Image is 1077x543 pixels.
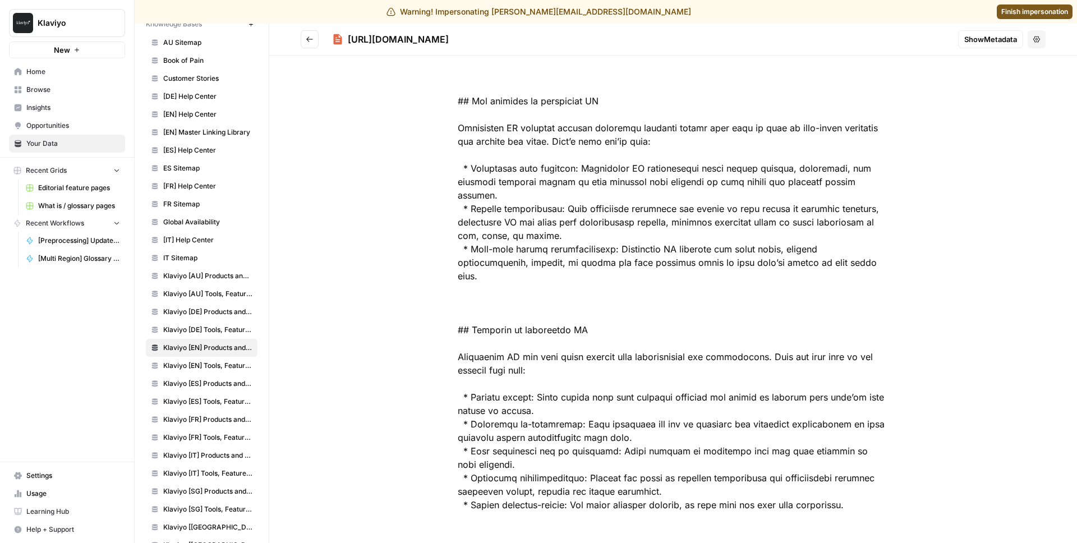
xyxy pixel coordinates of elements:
span: Book of Pain [163,56,252,66]
a: Klaviyo [SG] Tools, Features, Marketing Resources, Glossary, Blogs [146,500,257,518]
span: Recent Grids [26,165,67,176]
span: FR Sitemap [163,199,252,209]
span: Klaviyo [38,17,105,29]
a: Settings [9,467,125,485]
a: Klaviyo [DE] Tools, Features, Marketing Resources, Glossary, Blogs [146,321,257,339]
span: IT Sitemap [163,253,252,263]
a: Klaviyo [EN] Tools, Features, Marketing Resources, Glossary, Blogs [146,357,257,375]
span: Klaviyo [IT] Tools, Features, Marketing Resources, Glossary, Blogs [163,468,252,478]
a: Klaviyo [FR] Products and Solutions [146,411,257,429]
a: [FR] Help Center [146,177,257,195]
a: Customer Stories [146,70,257,88]
span: Global Availability [163,217,252,227]
span: Klaviyo [FR] Products and Solutions [163,415,252,425]
button: Recent Workflows [9,215,125,232]
span: [EN] Help Center [163,109,252,119]
a: Home [9,63,125,81]
div: Warning! Impersonating [PERSON_NAME][EMAIL_ADDRESS][DOMAIN_NAME] [386,6,691,17]
span: Klaviyo [ES] Tools, Features, Marketing Resources, Glossary, Blogs [163,397,252,407]
a: What is / glossary pages [21,197,125,215]
a: Opportunities [9,117,125,135]
a: [EN] Help Center [146,105,257,123]
span: Klaviyo [EN] Products and Solutions [163,343,252,353]
span: [IT] Help Center [163,235,252,245]
a: Klaviyo [ES] Tools, Features, Marketing Resources, Glossary, Blogs [146,393,257,411]
a: [IT] Help Center [146,231,257,249]
a: Book of Pain [146,52,257,70]
img: Klaviyo Logo [13,13,33,33]
span: Settings [26,471,120,481]
span: Your Data [26,139,120,149]
button: Go back [301,30,319,48]
span: Klaviyo [DE] Products and Solutions [163,307,252,317]
button: New [9,42,125,58]
a: Finish impersonation [997,4,1073,19]
div: [URL][DOMAIN_NAME] [348,33,449,46]
span: [Preprocessing] Update SSOT [38,236,120,246]
span: Editorial feature pages [38,183,120,193]
button: Recent Grids [9,162,125,179]
a: Browse [9,81,125,99]
span: Klaviyo [FR] Tools, Features, Marketing Resources, Glossary, Blogs [163,432,252,443]
span: [FR] Help Center [163,181,252,191]
a: Klaviyo [AU] Tools, Features, Marketing Resources, Glossary, Blogs [146,285,257,303]
button: Help + Support [9,521,125,539]
span: Learning Hub [26,507,120,517]
a: Klaviyo [SG] Products and Solutions [146,482,257,500]
span: Home [26,67,120,77]
a: Your Data [9,135,125,153]
span: Usage [26,489,120,499]
span: Klaviyo [EN] Tools, Features, Marketing Resources, Glossary, Blogs [163,361,252,371]
a: [DE] Help Center [146,88,257,105]
a: [ES] Help Center [146,141,257,159]
a: IT Sitemap [146,249,257,267]
a: Klaviyo [EN] Products and Solutions [146,339,257,357]
a: [EN] Master Linking Library [146,123,257,141]
a: Klaviyo [DE] Products and Solutions [146,303,257,321]
a: Usage [9,485,125,503]
span: Knowledge Bases [146,19,202,29]
a: Editorial feature pages [21,179,125,197]
span: Help + Support [26,524,120,535]
span: What is / glossary pages [38,201,120,211]
span: Klaviyo [[GEOGRAPHIC_DATA]] Products and Solutions [163,522,252,532]
button: Workspace: Klaviyo [9,9,125,37]
span: Opportunities [26,121,120,131]
span: [EN] Master Linking Library [163,127,252,137]
a: Insights [9,99,125,117]
a: Klaviyo [[GEOGRAPHIC_DATA]] Products and Solutions [146,518,257,536]
span: Klaviyo [DE] Tools, Features, Marketing Resources, Glossary, Blogs [163,325,252,335]
a: Global Availability [146,213,257,231]
a: Klaviyo [IT] Products and Solutions [146,447,257,464]
a: Klaviyo [AU] Products and Solutions [146,267,257,285]
span: Show Metadata [964,34,1017,45]
span: Klaviyo [SG] Tools, Features, Marketing Resources, Glossary, Blogs [163,504,252,514]
span: Klaviyo [AU] Tools, Features, Marketing Resources, Glossary, Blogs [163,289,252,299]
span: Klaviyo [IT] Products and Solutions [163,450,252,461]
span: Customer Stories [163,73,252,84]
a: Klaviyo [IT] Tools, Features, Marketing Resources, Glossary, Blogs [146,464,257,482]
span: Insights [26,103,120,113]
span: [Multi Region] Glossary Page [38,254,120,264]
a: AU Sitemap [146,34,257,52]
a: Learning Hub [9,503,125,521]
a: Klaviyo [FR] Tools, Features, Marketing Resources, Glossary, Blogs [146,429,257,447]
a: ES Sitemap [146,159,257,177]
span: Klaviyo [SG] Products and Solutions [163,486,252,496]
a: [Multi Region] Glossary Page [21,250,125,268]
span: Recent Workflows [26,218,84,228]
span: New [54,44,70,56]
span: [ES] Help Center [163,145,252,155]
a: [Preprocessing] Update SSOT [21,232,125,250]
span: AU Sitemap [163,38,252,48]
span: Browse [26,85,120,95]
a: Klaviyo [ES] Products and Solutions [146,375,257,393]
span: Finish impersonation [1001,7,1068,17]
span: Klaviyo [ES] Products and Solutions [163,379,252,389]
span: ES Sitemap [163,163,252,173]
button: ShowMetadata [958,30,1023,48]
a: FR Sitemap [146,195,257,213]
span: Klaviyo [AU] Products and Solutions [163,271,252,281]
span: [DE] Help Center [163,91,252,102]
